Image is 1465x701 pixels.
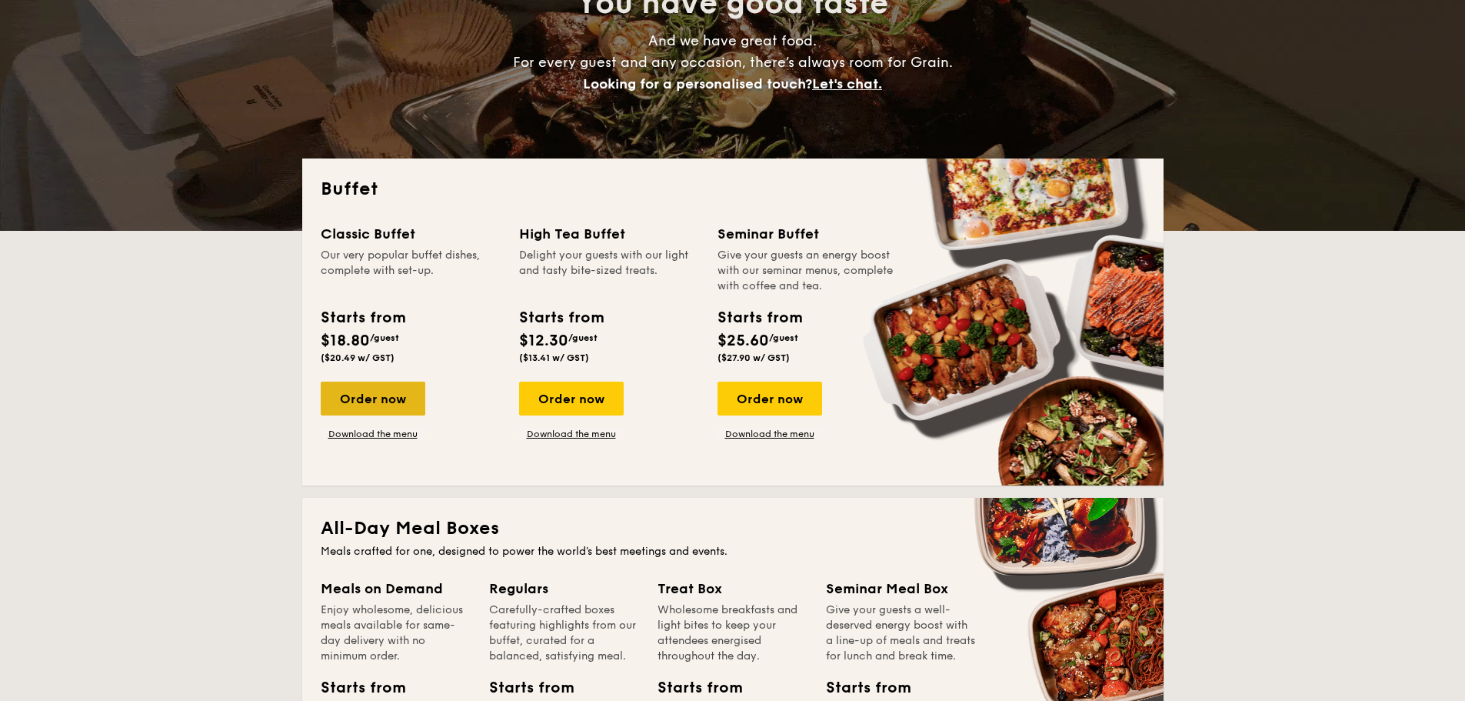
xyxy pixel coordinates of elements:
[568,332,598,343] span: /guest
[718,223,897,245] div: Seminar Buffet
[321,578,471,599] div: Meals on Demand
[321,248,501,294] div: Our very popular buffet dishes, complete with set-up.
[321,603,471,664] div: Enjoy wholesome, delicious meals available for same-day delivery with no minimum order.
[519,382,624,416] div: Order now
[718,248,897,294] div: Give your guests an energy boost with our seminar menus, complete with coffee and tea.
[321,544,1145,559] div: Meals crafted for one, designed to power the world's best meetings and events.
[718,332,769,350] span: $25.60
[321,332,370,350] span: $18.80
[583,75,812,92] span: Looking for a personalised touch?
[718,382,822,416] div: Order now
[370,332,399,343] span: /guest
[769,332,798,343] span: /guest
[321,177,1145,202] h2: Buffet
[658,578,807,599] div: Treat Box
[718,428,822,440] a: Download the menu
[321,306,405,329] div: Starts from
[519,306,603,329] div: Starts from
[321,516,1145,541] h2: All-Day Meal Boxes
[321,382,425,416] div: Order now
[519,352,589,363] span: ($13.41 w/ GST)
[321,352,395,363] span: ($20.49 w/ GST)
[826,676,895,699] div: Starts from
[826,578,976,599] div: Seminar Meal Box
[489,603,639,664] div: Carefully-crafted boxes featuring highlights from our buffet, curated for a balanced, satisfying ...
[321,428,425,440] a: Download the menu
[658,603,807,664] div: Wholesome breakfasts and light bites to keep your attendees energised throughout the day.
[489,578,639,599] div: Regulars
[658,676,727,699] div: Starts from
[812,75,882,92] span: Let's chat.
[519,428,624,440] a: Download the menu
[519,332,568,350] span: $12.30
[321,223,501,245] div: Classic Buffet
[718,352,790,363] span: ($27.90 w/ GST)
[513,32,953,92] span: And we have great food. For every guest and any occasion, there’s always room for Grain.
[519,248,699,294] div: Delight your guests with our light and tasty bite-sized treats.
[519,223,699,245] div: High Tea Buffet
[718,306,801,329] div: Starts from
[321,676,390,699] div: Starts from
[826,603,976,664] div: Give your guests a well-deserved energy boost with a line-up of meals and treats for lunch and br...
[489,676,558,699] div: Starts from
